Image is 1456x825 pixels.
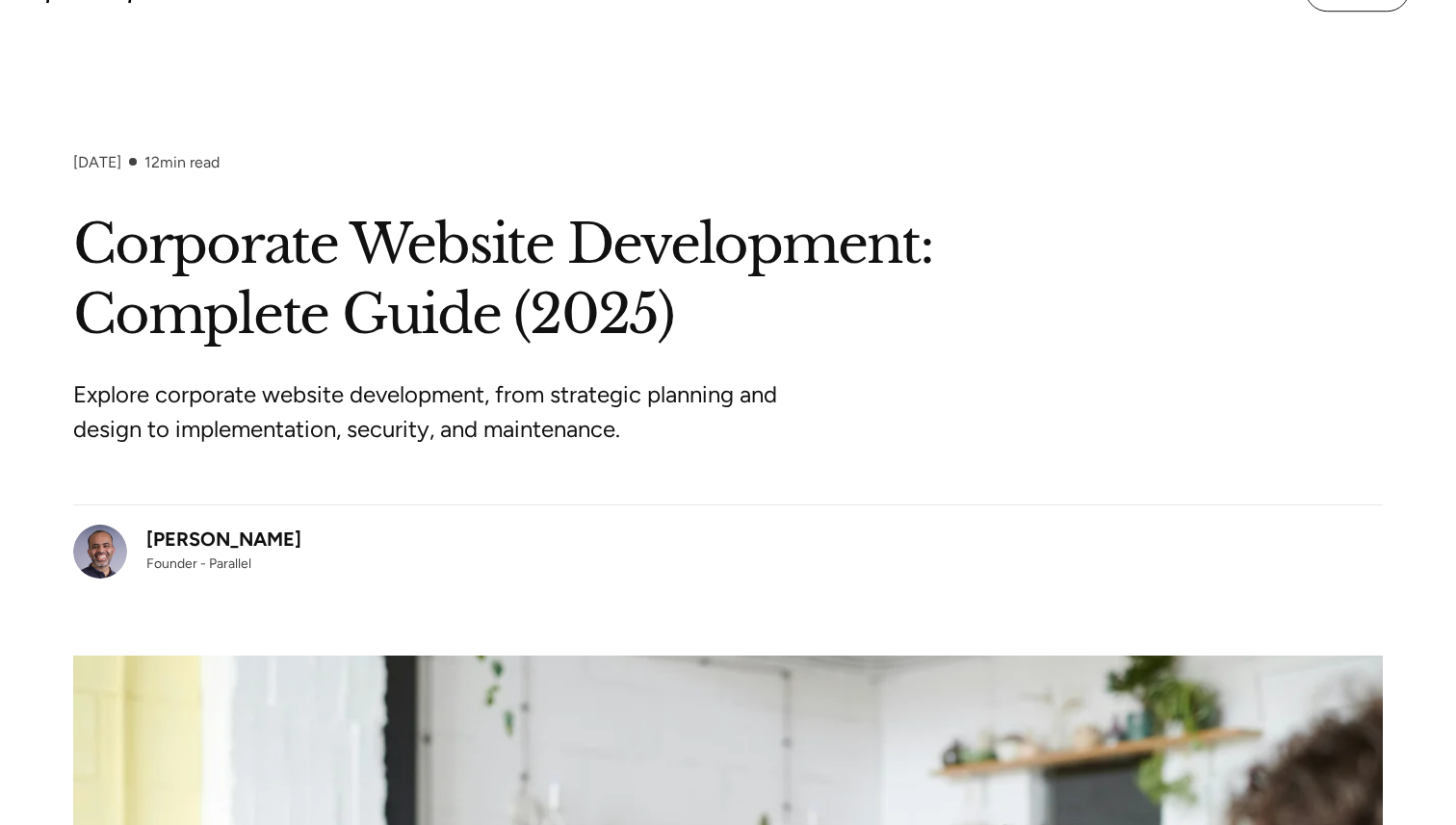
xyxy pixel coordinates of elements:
[73,525,127,579] img: Robin Dhanwani
[146,525,301,554] div: [PERSON_NAME]
[73,210,1383,350] h1: Corporate Website Development: Complete Guide (2025)
[144,153,220,171] div: min read
[73,153,121,171] div: [DATE]
[73,525,301,579] a: [PERSON_NAME]Founder - Parallel
[146,554,301,574] div: Founder - Parallel
[73,377,795,447] p: Explore corporate website development, from strategic planning and design to implementation, secu...
[144,153,160,171] span: 12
